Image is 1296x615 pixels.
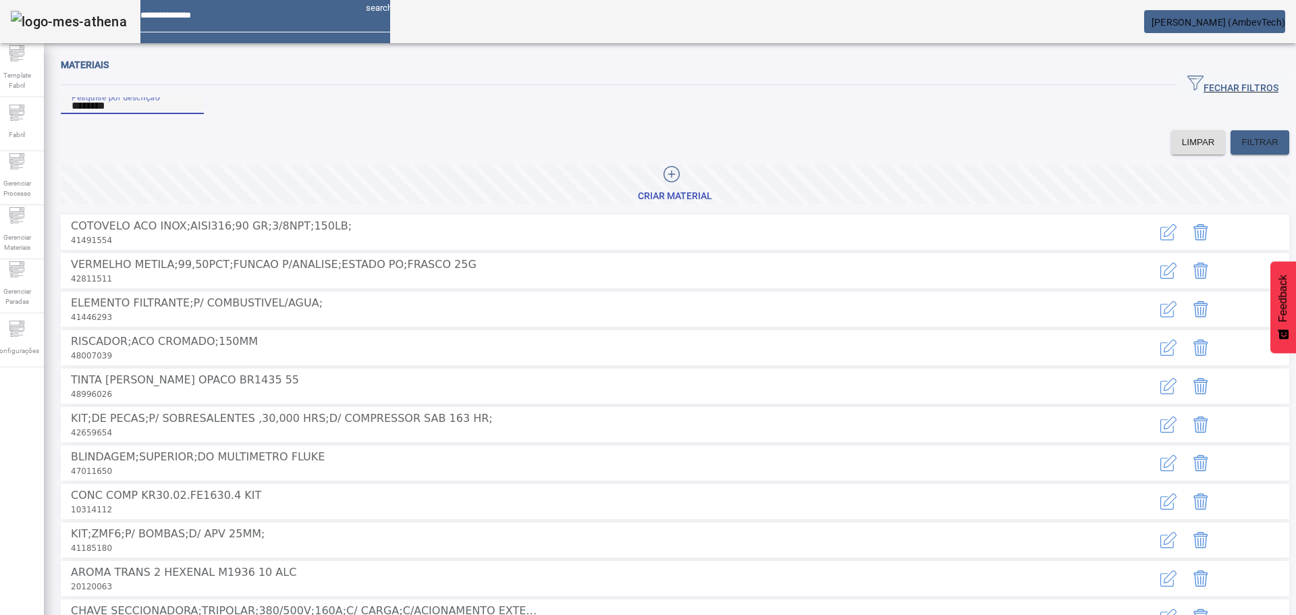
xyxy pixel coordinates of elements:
[71,543,112,553] span: 41185180
[61,165,1289,204] button: CRIAR MATERIAL
[71,333,543,350] span: RISCADOR;ACO CROMADO;150MM
[71,410,543,427] span: KIT;DE PECAS;P/ SOBRESALENTES ,30,000 HRS;D/ COMPRESSOR SAB 163 HR;
[71,351,112,360] span: 48007039
[1187,75,1278,95] span: FECHAR FILTROS
[71,390,112,399] span: 48996026
[1185,255,1217,287] button: Delete
[71,449,543,465] span: BLINDAGEM;SUPERIOR;DO MULTIMETRO FLUKE
[1270,261,1296,353] button: Feedback - Mostrar pesquisa
[1152,17,1285,28] span: [PERSON_NAME] (AmbevTech)
[1185,447,1217,479] button: Delete
[71,218,543,234] span: COTOVELO ACO INOX;AISI316;90 GR;3/8NPT;150LB;
[71,257,543,273] span: VERMELHO METILA;99,50PCT;FUNCAO P/ANALISE;ESTADO PO;FRASCO 25G
[61,59,109,70] span: Materiais
[1185,293,1217,325] button: Delete
[71,295,543,311] span: ELEMENTO FILTRANTE;P/ COMBUSTIVEL/AGUA;
[71,274,112,284] span: 42811511
[71,372,543,388] span: TINTA [PERSON_NAME] OPACO BR1435 55
[1277,275,1289,322] span: Feedback
[71,236,112,245] span: 41491554
[1185,524,1217,556] button: Delete
[71,487,543,504] span: CONC COMP KR30.02.FE1630.4 KIT
[638,190,712,203] div: CRIAR MATERIAL
[71,582,112,591] span: 20120063
[1185,370,1217,402] button: Delete
[71,466,112,476] span: 47011650
[1185,408,1217,441] button: Delete
[1185,216,1217,248] button: Delete
[1185,562,1217,595] button: Delete
[1185,331,1217,364] button: Delete
[71,505,112,514] span: 10314112
[5,126,29,144] span: Fabril
[11,11,127,32] img: logo-mes-athena
[71,313,112,322] span: 41446293
[72,92,160,101] mat-label: Pesquise por descrição
[1185,485,1217,518] button: Delete
[71,428,112,437] span: 42659654
[1231,130,1289,155] button: FILTRAR
[1177,73,1289,97] button: FECHAR FILTROS
[71,564,543,581] span: AROMA TRANS 2 HEXENAL M1936 10 ALC
[1182,136,1215,149] span: LIMPAR
[1171,130,1226,155] button: LIMPAR
[1241,136,1278,149] span: FILTRAR
[71,526,543,542] span: KIT;ZMF6;P/ BOMBAS;D/ APV 25MM;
